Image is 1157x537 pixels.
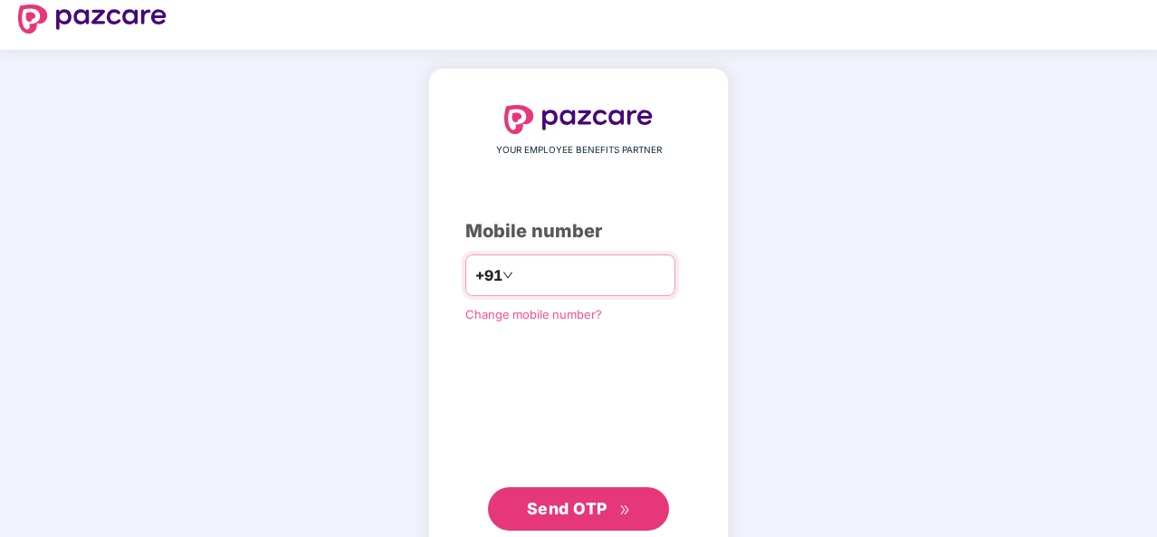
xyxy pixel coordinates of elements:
a: Change mobile number? [465,307,602,321]
span: double-right [619,504,631,516]
span: +91 [475,264,502,287]
button: Send OTPdouble-right [488,487,669,531]
div: Mobile number [465,217,692,245]
span: YOUR EMPLOYEE BENEFITS PARTNER [496,143,662,158]
img: logo [18,5,167,34]
span: down [502,270,513,281]
img: logo [504,105,653,134]
span: Send OTP [527,499,607,518]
